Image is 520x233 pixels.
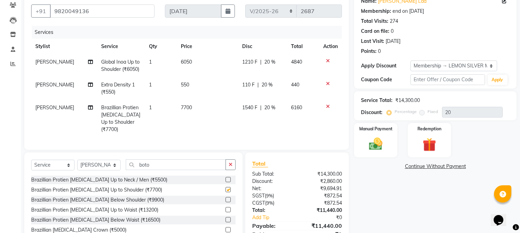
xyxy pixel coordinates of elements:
[181,59,192,65] span: 6050
[247,178,297,185] div: Discount:
[252,193,265,199] span: SGST
[355,163,515,170] a: Continue Without Payment
[31,176,167,184] div: Brazillian Protien [MEDICAL_DATA] Up to Neck / Men (₹5500)
[361,76,411,83] div: Coupon Code
[266,193,273,198] span: 9%
[101,82,135,95] span: Extra Density 1 (₹550)
[291,82,299,88] span: 440
[247,207,297,214] div: Total:
[247,222,297,230] div: Payable:
[31,186,162,194] div: Brazillian Protien [MEDICAL_DATA] Up to Shoulder (₹7700)
[306,214,347,221] div: ₹0
[361,48,377,55] div: Points:
[260,58,262,66] span: |
[181,82,189,88] span: 550
[390,18,398,25] div: 274
[31,216,160,224] div: Brazillian Protien [MEDICAL_DATA] Below Waist (₹16500)
[35,104,74,111] span: [PERSON_NAME]
[247,199,297,207] div: ( )
[35,82,74,88] span: [PERSON_NAME]
[262,81,273,88] span: 20 %
[252,160,268,167] span: Total
[361,28,389,35] div: Card on file:
[359,126,393,132] label: Manual Payment
[177,39,238,54] th: Price
[297,199,347,207] div: ₹872.54
[145,39,177,54] th: Qty
[252,200,265,206] span: CGST
[319,39,342,54] th: Action
[101,104,140,132] span: Brazillian Protien [MEDICAL_DATA] Up to Shoulder (₹7700)
[378,48,381,55] div: 0
[247,192,297,199] div: ( )
[297,192,347,199] div: ₹872.54
[31,206,158,214] div: Brazillian Protien [MEDICAL_DATA] Up to Waist (₹13200)
[260,104,262,111] span: |
[361,109,382,116] div: Discount:
[411,74,485,85] input: Enter Offer / Coupon Code
[242,104,257,111] span: 1540 F
[361,18,388,25] div: Total Visits:
[149,59,152,65] span: 1
[264,58,275,66] span: 20 %
[391,28,394,35] div: 0
[149,82,152,88] span: 1
[395,109,417,115] label: Percentage
[428,109,438,115] label: Fixed
[395,97,420,104] div: ₹14,300.00
[297,185,347,192] div: ₹9,694.91
[35,59,74,65] span: [PERSON_NAME]
[291,59,302,65] span: 4840
[31,196,164,204] div: Brazillian Protien [MEDICAL_DATA] Below Shoulder (₹9900)
[287,39,319,54] th: Total
[297,178,347,185] div: ₹2,860.00
[32,26,347,39] div: Services
[247,214,306,221] a: Add Tip
[393,8,424,15] div: end on [DATE]
[417,126,441,132] label: Redemption
[361,8,391,15] div: Membership:
[126,159,226,170] input: Search or Scan
[291,104,302,111] span: 6160
[242,58,257,66] span: 1210 F
[361,97,393,104] div: Service Total:
[386,38,400,45] div: [DATE]
[266,200,273,206] span: 9%
[297,170,347,178] div: ₹14,300.00
[50,4,155,18] input: Search by Name/Mobile/Email/Code
[31,4,51,18] button: +91
[297,222,347,230] div: ₹11,440.00
[365,136,387,152] img: _cash.svg
[361,38,384,45] div: Last Visit:
[247,185,297,192] div: Net:
[488,75,508,85] button: Apply
[361,62,411,69] div: Apply Discount
[181,104,192,111] span: 7700
[242,81,255,88] span: 110 F
[297,207,347,214] div: ₹11,440.00
[257,81,259,88] span: |
[149,104,152,111] span: 1
[418,136,440,153] img: _gift.svg
[31,39,97,54] th: Stylist
[97,39,145,54] th: Service
[238,39,287,54] th: Disc
[491,205,513,226] iframe: chat widget
[264,104,275,111] span: 20 %
[247,170,297,178] div: Sub Total:
[101,59,140,72] span: Global Inoa Up to Shoulder (₹6050)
